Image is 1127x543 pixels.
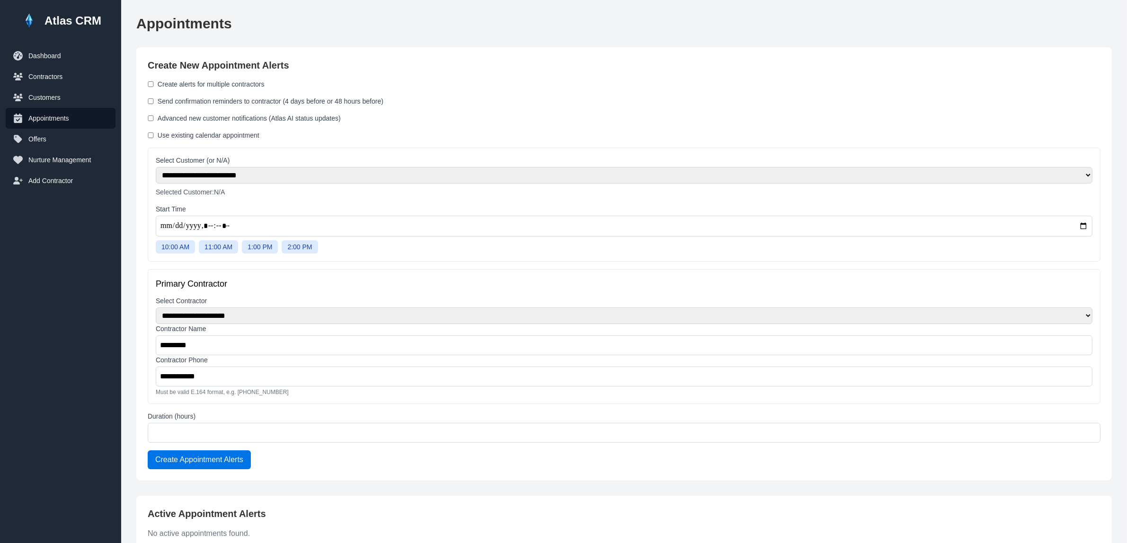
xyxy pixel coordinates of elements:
[282,240,318,254] button: 2:00 PM
[156,355,1092,365] label: Contractor Phone
[156,324,1092,333] label: Contractor Name
[156,240,195,254] button: 10:00 AM
[6,149,115,170] button: Nurture Management
[156,388,1092,396] p: Must be valid E.164 format, e.g. [PHONE_NUMBER]
[44,13,101,28] h1: Atlas CRM
[6,66,115,87] button: Contractors
[158,131,259,140] label: Use existing calendar appointment
[6,108,115,129] button: Appointments
[148,507,1100,520] h2: Active Appointment Alerts
[6,170,115,191] button: Add Contractor
[158,114,341,123] label: Advanced new customer notifications (Atlas AI status updates)
[158,96,383,106] label: Send confirmation reminders to contractor (4 days before or 48 hours before)
[20,11,39,30] img: Atlas Logo
[156,204,1092,214] label: Start Time
[6,45,115,66] button: Dashboard
[156,277,1092,290] h3: Primary Contractor
[148,450,251,469] button: Create Appointment Alerts
[148,528,1100,539] p: No active appointments found.
[156,187,1092,197] p: Selected Customer:
[148,59,1100,72] h2: Create New Appointment Alerts
[136,15,1112,32] h2: Appointments
[148,412,1100,421] label: Duration (hours)
[6,129,115,149] button: Offers
[242,240,278,254] button: 1:00 PM
[156,296,1092,306] label: Select Contractor
[6,87,115,108] button: Customers
[214,188,225,196] span: N/A
[199,240,238,254] button: 11:00 AM
[158,79,265,89] label: Create alerts for multiple contractors
[156,156,1092,165] label: Select Customer (or N/A)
